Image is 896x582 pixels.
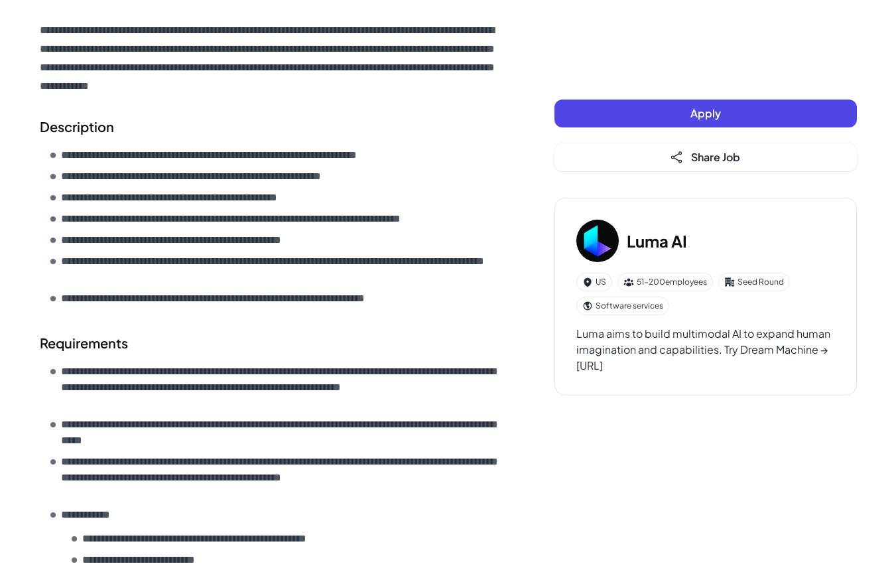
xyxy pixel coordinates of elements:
div: US [576,273,612,291]
h3: Luma AI [627,229,687,253]
h2: Description [40,117,501,137]
span: Share Job [691,150,740,164]
div: Seed Round [718,273,790,291]
div: 51-200 employees [617,273,713,291]
img: Lu [576,220,619,262]
button: Apply [554,100,857,127]
div: Software services [576,297,669,315]
button: Share Job [554,143,857,171]
h2: Requirements [40,333,501,353]
div: Luma aims to build multimodal AI to expand human imagination and capabilities. Try Dream Machine ... [576,326,835,374]
span: Apply [690,106,721,120]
